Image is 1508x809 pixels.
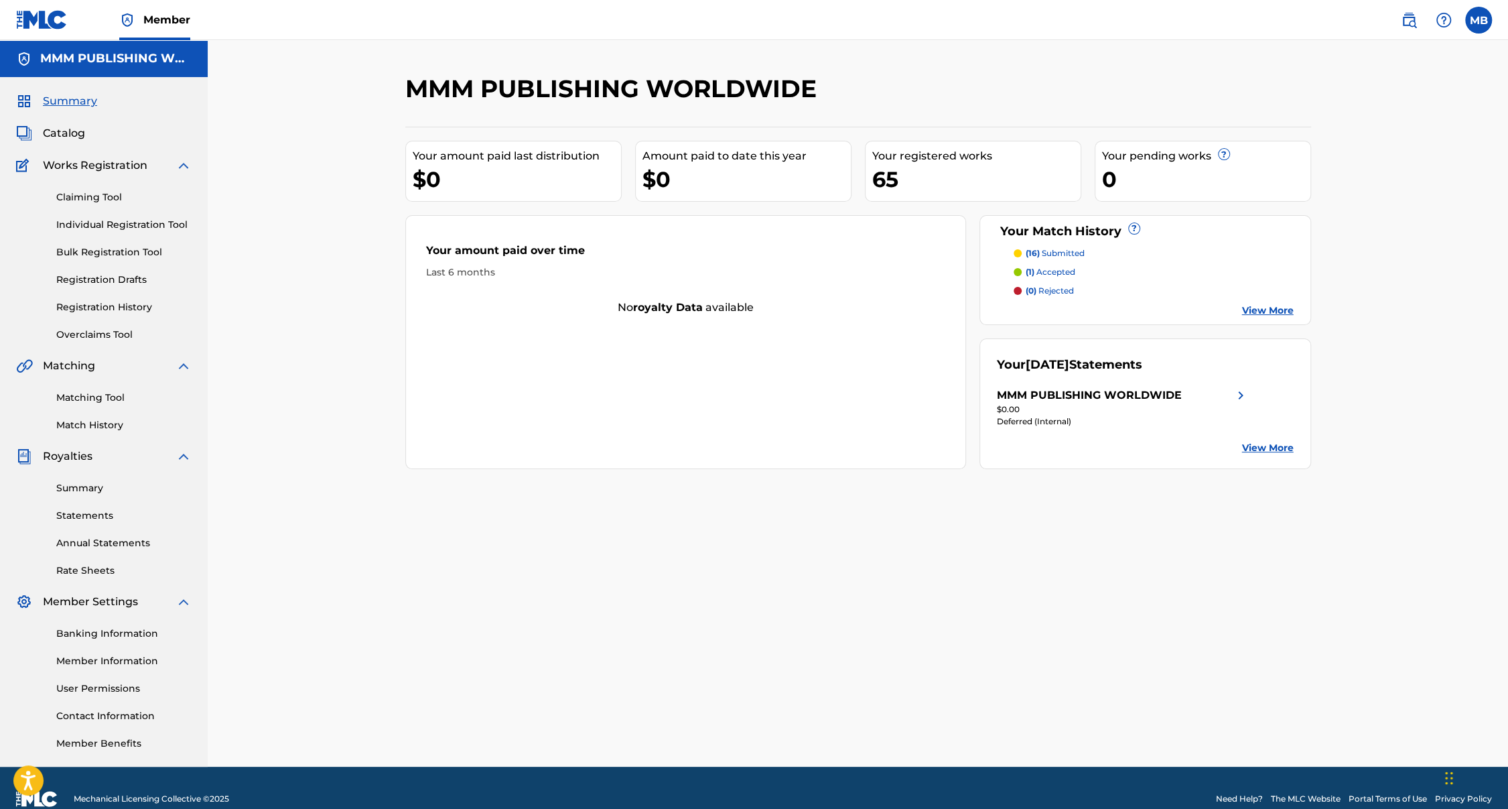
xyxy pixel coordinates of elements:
[16,10,68,29] img: MLC Logo
[1445,758,1453,798] div: Drag
[1233,387,1249,403] img: right chevron icon
[405,74,823,104] h2: MMM PUBLISHING WORLDWIDE
[997,356,1142,374] div: Your Statements
[56,190,192,204] a: Claiming Tool
[16,594,32,610] img: Member Settings
[43,594,138,610] span: Member Settings
[406,300,966,316] div: No available
[1026,267,1034,277] span: (1)
[56,245,192,259] a: Bulk Registration Tool
[1026,357,1069,372] span: [DATE]
[1219,149,1229,160] span: ?
[16,448,32,464] img: Royalties
[56,418,192,432] a: Match History
[56,536,192,550] a: Annual Statements
[1026,247,1085,259] p: submitted
[143,12,190,27] span: Member
[1026,285,1074,297] p: rejected
[1242,304,1294,318] a: View More
[56,328,192,342] a: Overclaims Tool
[56,391,192,405] a: Matching Tool
[56,654,192,668] a: Member Information
[1026,248,1040,258] span: (16)
[1395,7,1422,34] a: Public Search
[16,93,97,109] a: SummarySummary
[1349,793,1427,805] a: Portal Terms of Use
[119,12,135,28] img: Top Rightsholder
[176,594,192,610] img: expand
[56,218,192,232] a: Individual Registration Tool
[1129,223,1140,234] span: ?
[997,387,1182,403] div: MMM PUBLISHING WORLDWIDE
[997,403,1249,416] div: $0.00
[56,481,192,495] a: Summary
[426,265,946,279] div: Last 6 months
[16,125,32,141] img: Catalog
[40,51,192,66] h5: MMM PUBLISHING WORLDWIDE
[43,358,95,374] span: Matching
[1026,286,1036,296] span: (0)
[43,448,92,464] span: Royalties
[1014,247,1294,259] a: (16) submitted
[43,158,147,174] span: Works Registration
[176,358,192,374] img: expand
[56,737,192,751] a: Member Benefits
[16,51,32,67] img: Accounts
[1014,266,1294,278] a: (1) accepted
[997,387,1249,428] a: MMM PUBLISHING WORLDWIDEright chevron icon$0.00Deferred (Internal)
[872,164,1081,194] div: 65
[43,93,97,109] span: Summary
[633,301,703,314] strong: royalty data
[1401,12,1417,28] img: search
[16,125,85,141] a: CatalogCatalog
[1435,793,1492,805] a: Privacy Policy
[426,243,946,265] div: Your amount paid over time
[56,682,192,696] a: User Permissions
[1026,266,1075,278] p: accepted
[176,158,192,174] img: expand
[642,164,851,194] div: $0
[1441,745,1508,809] iframe: Chat Widget
[16,358,33,374] img: Matching
[16,791,58,807] img: logo
[56,564,192,578] a: Rate Sheets
[1271,793,1341,805] a: The MLC Website
[642,148,851,164] div: Amount paid to date this year
[56,627,192,641] a: Banking Information
[56,273,192,287] a: Registration Drafts
[1102,164,1310,194] div: 0
[74,793,229,805] span: Mechanical Licensing Collective © 2025
[16,93,32,109] img: Summary
[1014,285,1294,297] a: (0) rejected
[56,300,192,314] a: Registration History
[997,416,1249,428] div: Deferred (Internal)
[1436,12,1452,28] img: help
[176,448,192,464] img: expand
[56,709,192,723] a: Contact Information
[872,148,1081,164] div: Your registered works
[56,509,192,523] a: Statements
[1216,793,1263,805] a: Need Help?
[413,148,621,164] div: Your amount paid last distribution
[43,125,85,141] span: Catalog
[1242,441,1294,455] a: View More
[1102,148,1310,164] div: Your pending works
[413,164,621,194] div: $0
[1430,7,1457,34] div: Help
[1465,7,1492,34] div: User Menu
[16,158,33,174] img: Works Registration
[997,223,1294,241] div: Your Match History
